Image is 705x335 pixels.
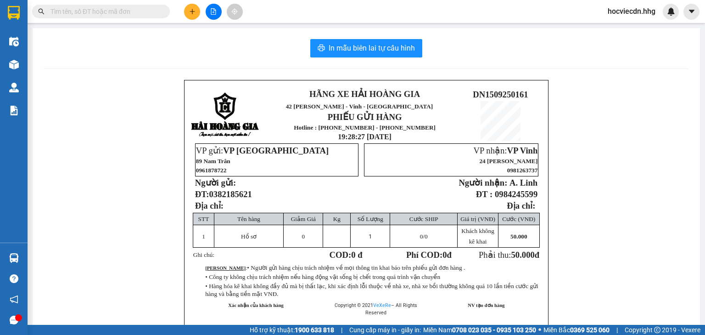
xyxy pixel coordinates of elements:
[452,326,536,334] strong: 0708 023 035 - 0935 103 250
[227,4,243,20] button: aim
[294,124,436,131] strong: Hotline : [PHONE_NUMBER] - [PHONE_NUMBER]
[442,250,447,260] span: 0
[291,216,316,222] span: Giảm Giá
[10,274,18,283] span: question-circle
[543,325,610,335] span: Miền Bắc
[309,89,420,99] strong: HÃNG XE HẢI HOÀNG GIA
[338,133,392,141] span: 19:28:27 [DATE]
[50,6,159,17] input: Tìm tên, số ĐT hoặc mã đơn
[570,326,610,334] strong: 0369 525 060
[461,227,494,245] span: Khách không kê khai
[193,251,214,258] span: Ghi chú:
[510,233,527,240] span: 50.000
[205,266,465,271] span: :
[286,103,433,110] span: 42 [PERSON_NAME] - Vinh - [GEOGRAPHIC_DATA]
[318,44,325,53] span: printer
[335,302,417,316] span: Copyright © 2021 – All Rights Reserved
[667,7,675,16] img: icon-new-feature
[202,233,205,240] span: 1
[228,303,284,308] strong: Xác nhận của khách hàng
[420,233,423,240] span: 0
[10,295,18,304] span: notification
[507,201,535,210] strong: Địa chỉ:
[36,67,83,87] strong: PHIẾU GỬI HÀNG
[468,303,504,308] strong: NV tạo đơn hàng
[9,106,19,115] img: solution-icon
[9,83,19,92] img: warehouse-icon
[507,167,538,174] span: 0981263737
[295,326,334,334] strong: 1900 633 818
[310,39,422,57] button: printerIn mẫu biên lai tự cấu hình
[476,189,492,199] strong: ĐT :
[654,327,660,333] span: copyright
[237,216,260,222] span: Tên hàng
[479,250,539,260] span: Phải thu:
[8,6,20,20] img: logo-vxr
[205,273,440,280] span: • Công ty không chịu trách nhiệm nếu hàng động vật sống bị chết trong quá trình vận chuyển
[330,250,363,260] strong: COD:
[23,31,90,55] span: 42 [PERSON_NAME] - Vinh - [GEOGRAPHIC_DATA]
[241,233,257,240] span: Hồ sơ
[473,90,528,99] span: DN1509250161
[195,189,252,199] strong: ĐT:
[196,146,329,155] span: VP gửi:
[302,233,305,240] span: 0
[196,158,230,165] span: 89 Nam Trân
[195,201,224,210] span: Địa chỉ:
[535,250,539,260] span: đ
[189,8,196,15] span: plus
[247,264,465,271] span: • Người gửi hàng chịu trách nhiệm về mọi thông tin khai báo trên phiếu gửi đơn hàng .
[509,178,537,187] span: A. Linh
[349,325,421,335] span: Cung cấp máy in - giấy in:
[250,325,334,335] span: Hỗ trợ kỹ thuật:
[600,6,663,17] span: hocviecdn.hhg
[5,38,22,84] img: logo
[191,92,260,138] img: logo
[507,146,537,155] span: VP Vinh
[373,302,391,308] a: VeXeRe
[473,146,537,155] span: VP nhận:
[10,316,18,324] span: message
[460,216,495,222] span: Giá trị (VNĐ)
[459,178,507,187] strong: Người nhận:
[406,250,452,260] strong: Phí COD: đ
[511,250,534,260] span: 50.000
[341,325,342,335] span: |
[9,37,19,46] img: warehouse-icon
[479,158,537,165] span: 24 [PERSON_NAME]
[502,216,535,222] span: Cước (VNĐ)
[495,189,537,199] span: 0984245599
[688,7,696,16] span: caret-down
[369,233,372,240] span: 1
[328,112,402,122] strong: PHIẾU GỬI HÀNG
[205,283,538,297] span: • Hàng hóa kê khai không đầy đủ mà bị thất lạc, khi xác định lỗi thuộc về nhà xe, nhà xe bồi thườ...
[683,4,699,20] button: caret-down
[223,146,329,155] span: VP [GEOGRAPHIC_DATA]
[209,189,252,199] span: 0382185621
[9,60,19,69] img: warehouse-icon
[210,8,217,15] span: file-add
[184,4,200,20] button: plus
[206,4,222,20] button: file-add
[409,216,438,222] span: Cước SHIP
[420,233,428,240] span: /0
[423,325,536,335] span: Miền Nam
[205,266,246,271] strong: [PERSON_NAME]
[31,9,89,29] strong: HÃNG XE HẢI HOÀNG GIA
[231,8,238,15] span: aim
[358,216,383,222] span: Số Lượng
[198,216,209,222] span: STT
[329,42,415,54] span: In mẫu biên lai tự cấu hình
[9,253,19,263] img: warehouse-icon
[333,216,341,222] span: Kg
[616,325,618,335] span: |
[351,250,362,260] span: 0 đ
[38,8,45,15] span: search
[196,167,227,174] span: 0961878722
[195,178,236,187] strong: Người gửi:
[538,328,541,332] span: ⚪️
